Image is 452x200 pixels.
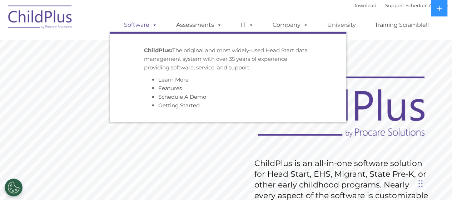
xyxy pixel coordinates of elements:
[406,3,448,8] a: Schedule A Demo
[5,0,76,36] img: ChildPlus by Procare Solutions
[352,3,448,8] font: |
[158,76,189,83] a: Learn More
[320,18,363,32] a: University
[335,123,452,200] iframe: Chat Widget
[368,18,436,32] a: Training Scramble!!
[169,18,229,32] a: Assessments
[158,85,182,92] a: Features
[265,18,316,32] a: Company
[352,3,377,8] a: Download
[144,47,172,54] strong: ChildPlus:
[385,3,404,8] a: Support
[158,102,200,109] a: Getting Started
[5,179,23,196] button: Cookies Settings
[117,18,164,32] a: Software
[418,173,423,194] div: Drag
[144,46,312,72] p: The original and most widely-used Head Start data management system with over 35 years of experie...
[158,93,206,100] a: Schedule A Demo
[234,18,261,32] a: IT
